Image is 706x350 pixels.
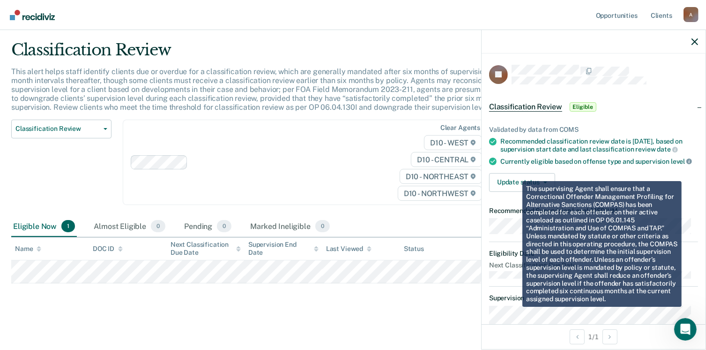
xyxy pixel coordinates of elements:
div: Recommended classification review date is [DATE], based on supervision start date and last classi... [500,137,698,153]
div: Currently eligible based on offense type and supervision [500,157,698,166]
span: Eligible [570,102,596,112]
div: Last Viewed [326,245,372,253]
dt: Recommended Supervision Level MEDIUM [489,207,698,215]
div: Almost Eligible [92,216,167,237]
span: • [588,207,591,214]
div: Pending [182,216,233,237]
span: 1 [61,220,75,232]
div: Status [404,245,424,253]
div: Clear agents [440,124,480,132]
button: Previous Opportunity [570,329,585,344]
button: Profile dropdown button [684,7,699,22]
p: This alert helps staff identify clients due or overdue for a classification review, which are gen... [11,67,535,112]
span: 0 [217,220,231,232]
img: Recidiviz [10,10,55,20]
span: D10 - NORTHEAST [400,169,482,184]
div: Supervision End Date [248,241,319,257]
button: Update status [489,173,555,192]
span: Classification Review [489,102,562,112]
div: Classification Review [11,40,541,67]
dt: Next Classification Due Date [489,261,698,269]
span: date [657,145,677,153]
button: Next Opportunity [602,329,617,344]
span: D10 - NORTHWEST [398,186,482,201]
iframe: Intercom live chat [674,318,697,341]
span: 0 [315,220,330,232]
dt: Supervision [489,294,698,302]
span: Classification Review [15,125,100,133]
span: 0 [151,220,165,232]
div: Next Classification Due Date [171,241,241,257]
div: 1 / 1 [482,324,706,349]
div: Eligible Now [11,216,77,237]
div: A [684,7,699,22]
div: Validated by data from COMS [489,126,698,134]
span: D10 - CENTRAL [411,152,482,167]
dt: Eligibility Date [489,250,698,258]
span: D10 - WEST [424,135,482,150]
div: Classification ReviewEligible [482,92,706,122]
div: Name [15,245,41,253]
span: level [671,158,692,165]
div: Marked Ineligible [248,216,332,237]
div: DOC ID [93,245,123,253]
